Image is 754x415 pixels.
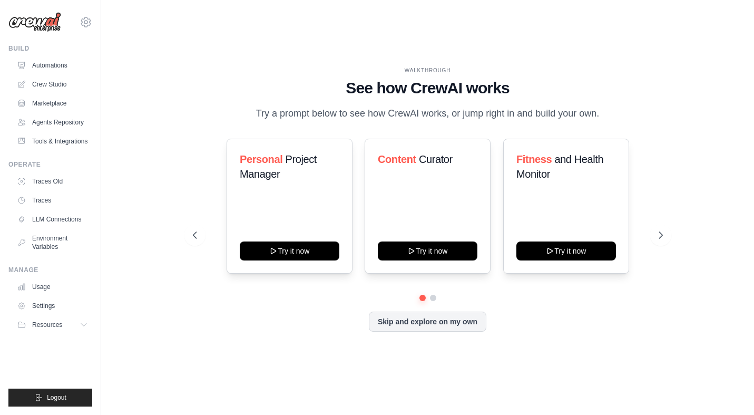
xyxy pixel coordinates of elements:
[516,242,616,260] button: Try it now
[516,153,603,180] span: and Health Monitor
[13,133,92,150] a: Tools & Integrations
[419,153,453,165] span: Curator
[13,278,92,295] a: Usage
[193,66,663,74] div: WALKTHROUGH
[8,160,92,169] div: Operate
[193,79,663,98] h1: See how CrewAI works
[240,153,317,180] span: Project Manager
[13,192,92,209] a: Traces
[8,266,92,274] div: Manage
[13,230,92,255] a: Environment Variables
[8,12,61,32] img: Logo
[13,76,92,93] a: Crew Studio
[8,44,92,53] div: Build
[240,242,339,260] button: Try it now
[32,321,62,329] span: Resources
[516,153,552,165] span: Fitness
[13,297,92,314] a: Settings
[240,153,282,165] span: Personal
[378,242,477,260] button: Try it now
[8,389,92,407] button: Logout
[13,95,92,112] a: Marketplace
[13,173,92,190] a: Traces Old
[13,114,92,131] a: Agents Repository
[13,316,92,333] button: Resources
[13,211,92,228] a: LLM Connections
[369,312,486,332] button: Skip and explore on my own
[47,393,66,402] span: Logout
[251,106,605,121] p: Try a prompt below to see how CrewAI works, or jump right in and build your own.
[13,57,92,74] a: Automations
[378,153,416,165] span: Content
